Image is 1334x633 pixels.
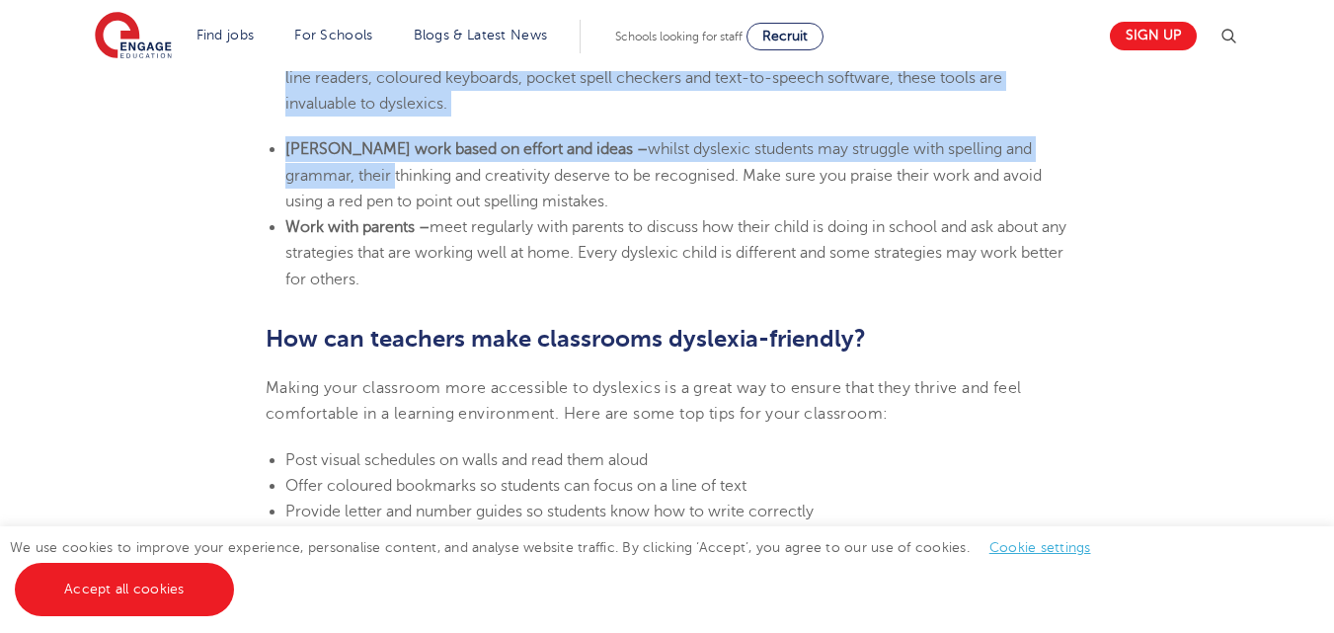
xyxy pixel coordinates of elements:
a: Find jobs [196,28,255,42]
a: Cookie settings [989,540,1091,555]
b: Work with parents – [285,218,430,236]
span: Provide letter and number guides so students know how to write correctly [285,503,814,520]
span: meet regularly with parents to discuss how their child is doing in school and ask about any strat... [285,218,1066,288]
span: Offer coloured bookmarks so students can focus on a line of text [285,477,746,495]
span: We use cookies to improve your experience, personalise content, and analyse website traffic. By c... [10,540,1111,596]
span: Making your classroom more accessible to dyslexics is a great way to ensure that they thrive and ... [266,379,1021,423]
span: there are several tools you can use to help dyslexic students with writing. From line readers, co... [285,42,1044,113]
a: Recruit [746,23,824,50]
img: Engage Education [95,12,172,61]
a: Sign up [1110,22,1197,50]
b: [PERSON_NAME] work based on effort and ideas – [285,140,648,158]
a: Accept all cookies [15,563,234,616]
b: How can teachers make classrooms dyslexia-friendly? [266,325,866,353]
span: whilst dyslexic students may struggle with spelling and grammar, their thinking and creativity de... [285,140,1042,210]
a: Blogs & Latest News [414,28,548,42]
span: Schools looking for staff [615,30,743,43]
span: Post visual schedules on walls and read them aloud [285,451,648,469]
a: For Schools [294,28,372,42]
span: Recruit [762,29,808,43]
